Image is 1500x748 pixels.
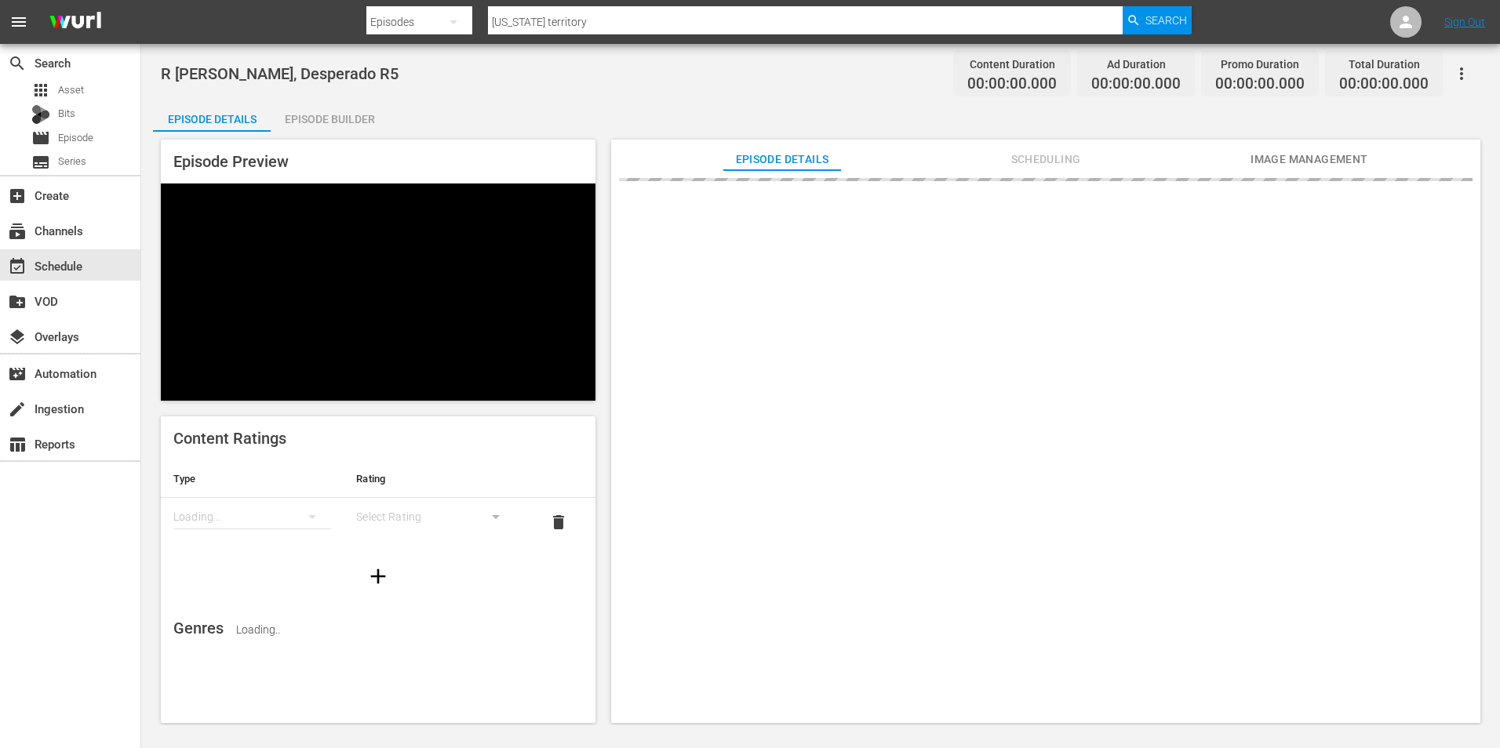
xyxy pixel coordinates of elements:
div: Episode Details [153,100,271,138]
button: Search [1123,6,1192,34]
span: search [8,54,27,73]
span: Episode Preview [173,152,289,171]
span: menu [9,13,28,31]
span: Series [58,154,86,169]
th: Rating [344,460,526,498]
span: movie_filter [8,365,27,383]
span: 00:00:00.000 [967,75,1057,93]
span: 00:00:00.000 [1091,75,1181,93]
span: 00:00:00.000 [1339,75,1429,93]
span: Create [8,187,27,205]
span: Episode Details [723,150,841,169]
div: Episode Builder [271,100,388,138]
span: Search [1145,6,1187,34]
span: layers [8,328,27,347]
span: Genres [173,619,224,637]
span: Asset [31,81,50,100]
span: Series [31,153,50,172]
div: Bits [31,105,50,124]
span: 00:00:00.000 [1215,75,1305,93]
span: Content Ratings [173,429,286,448]
div: Promo Duration [1215,53,1305,75]
span: Bits [58,106,75,122]
a: Sign Out [1444,16,1485,28]
th: Type [161,460,344,498]
span: Ingestion [8,400,27,419]
button: delete [540,503,577,541]
button: Episode Details [153,100,271,132]
span: VOD [8,292,27,311]
span: Schedule [8,257,27,276]
span: R [PERSON_NAME], Desperado R5 [161,64,399,83]
span: Channels [8,222,27,241]
span: Scheduling [987,150,1105,169]
span: Episode [31,129,50,147]
img: ans4CAIJ8jUAAAAAAAAAAAAAAAAAAAAAAAAgQb4GAAAAAAAAAAAAAAAAAAAAAAAAJMjXAAAAAAAAAAAAAAAAAAAAAAAAgAT5G... [38,4,113,41]
span: Image Management [1251,150,1368,169]
span: Reports [8,435,27,454]
div: Ad Duration [1091,53,1181,75]
span: delete [549,513,568,532]
table: simple table [161,460,595,546]
div: Content Duration [967,53,1057,75]
div: Total Duration [1339,53,1429,75]
button: Episode Builder [271,100,388,132]
span: Loading.. [236,623,280,636]
span: Asset [58,82,84,98]
span: Episode [58,130,93,146]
